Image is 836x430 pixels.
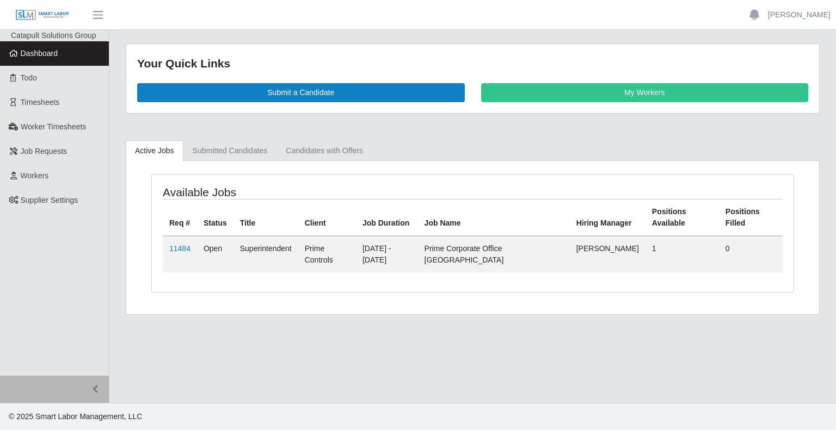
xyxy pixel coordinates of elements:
th: Positions Filled [719,199,783,236]
td: Prime Corporate Office [GEOGRAPHIC_DATA] [418,236,570,272]
th: Positions Available [646,199,719,236]
a: [PERSON_NAME] [768,9,831,21]
a: My Workers [481,83,809,102]
img: SLM Logo [15,9,70,21]
th: Status [197,199,233,236]
th: Job Name [418,199,570,236]
span: Job Requests [21,147,67,155]
td: [PERSON_NAME] [570,236,646,272]
span: Todo [21,73,37,82]
th: Client [298,199,356,236]
th: Req # [163,199,197,236]
a: Candidates with Offers [276,140,372,161]
span: © 2025 Smart Labor Management, LLC [9,412,142,421]
td: Superintendent [233,236,298,272]
span: Dashboard [21,49,58,58]
a: Active Jobs [126,140,183,161]
th: Hiring Manager [570,199,646,236]
span: Catapult Solutions Group [11,31,96,40]
th: Job Duration [356,199,418,236]
th: Title [233,199,298,236]
span: Supplier Settings [21,196,78,204]
a: Submitted Candidates [183,140,277,161]
a: Submit a Candidate [137,83,465,102]
td: Prime Controls [298,236,356,272]
span: Worker Timesheets [21,122,86,131]
span: Timesheets [21,98,60,107]
td: 0 [719,236,783,272]
div: Your Quick Links [137,55,808,72]
h4: Available Jobs [163,185,411,199]
td: [DATE] - [DATE] [356,236,418,272]
td: Open [197,236,233,272]
td: 1 [646,236,719,272]
span: Workers [21,171,49,180]
a: 11484 [169,244,190,253]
